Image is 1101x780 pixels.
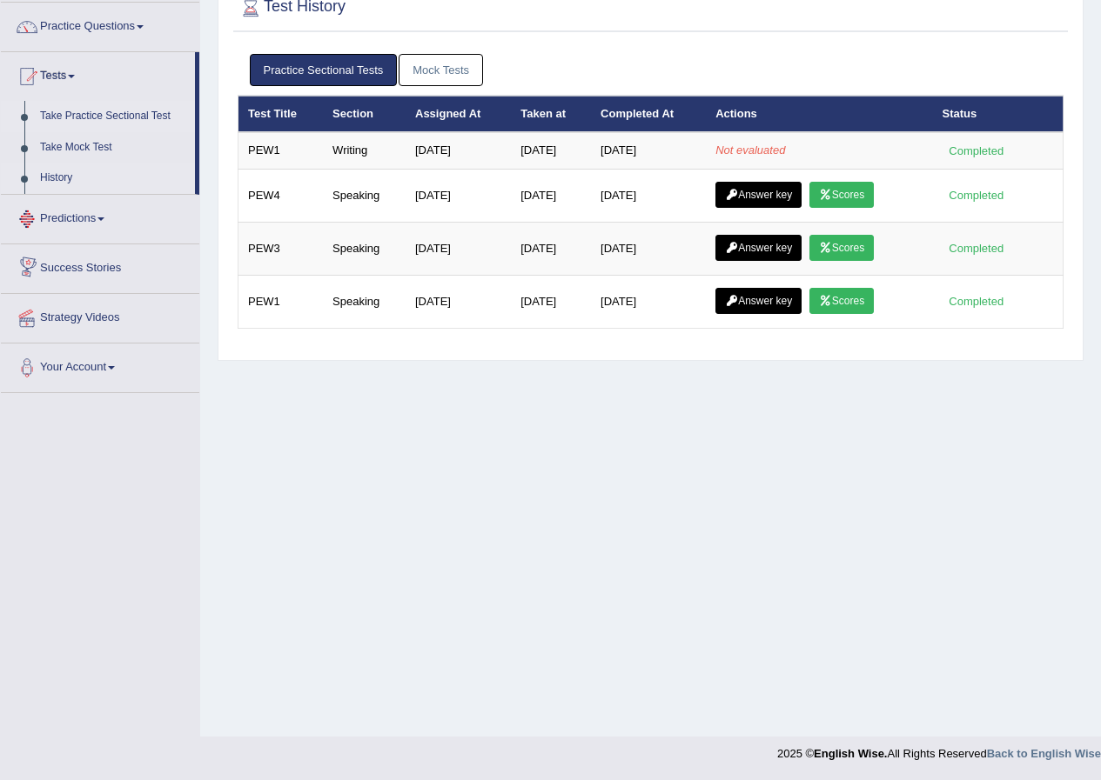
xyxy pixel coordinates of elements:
[715,143,785,157] em: Not evaluated
[511,222,591,275] td: [DATE]
[814,747,887,760] strong: English Wise.
[511,96,591,132] th: Taken at
[406,96,511,132] th: Assigned At
[1,52,195,96] a: Tests
[809,288,874,314] a: Scores
[1,3,199,46] a: Practice Questions
[809,182,874,208] a: Scores
[238,132,324,169] td: PEW1
[1,343,199,387] a: Your Account
[406,275,511,328] td: [DATE]
[238,275,324,328] td: PEW1
[706,96,932,132] th: Actions
[511,169,591,222] td: [DATE]
[238,169,324,222] td: PEW4
[943,292,1010,310] div: Completed
[933,96,1064,132] th: Status
[591,132,706,169] td: [DATE]
[323,132,406,169] td: Writing
[250,54,398,86] a: Practice Sectional Tests
[715,235,802,261] a: Answer key
[943,239,1010,257] div: Completed
[32,132,195,163] a: Take Mock Test
[715,182,802,208] a: Answer key
[32,163,195,194] a: History
[1,195,199,238] a: Predictions
[511,275,591,328] td: [DATE]
[323,169,406,222] td: Speaking
[406,169,511,222] td: [DATE]
[406,222,511,275] td: [DATE]
[987,747,1101,760] a: Back to English Wise
[323,96,406,132] th: Section
[943,142,1010,160] div: Completed
[1,294,199,337] a: Strategy Videos
[238,222,324,275] td: PEW3
[323,222,406,275] td: Speaking
[1,244,199,288] a: Success Stories
[591,169,706,222] td: [DATE]
[399,54,483,86] a: Mock Tests
[809,235,874,261] a: Scores
[406,132,511,169] td: [DATE]
[943,186,1010,204] div: Completed
[777,737,1101,762] div: 2025 © All Rights Reserved
[238,96,324,132] th: Test Title
[591,96,706,132] th: Completed At
[591,222,706,275] td: [DATE]
[591,275,706,328] td: [DATE]
[323,275,406,328] td: Speaking
[511,132,591,169] td: [DATE]
[32,101,195,132] a: Take Practice Sectional Test
[715,288,802,314] a: Answer key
